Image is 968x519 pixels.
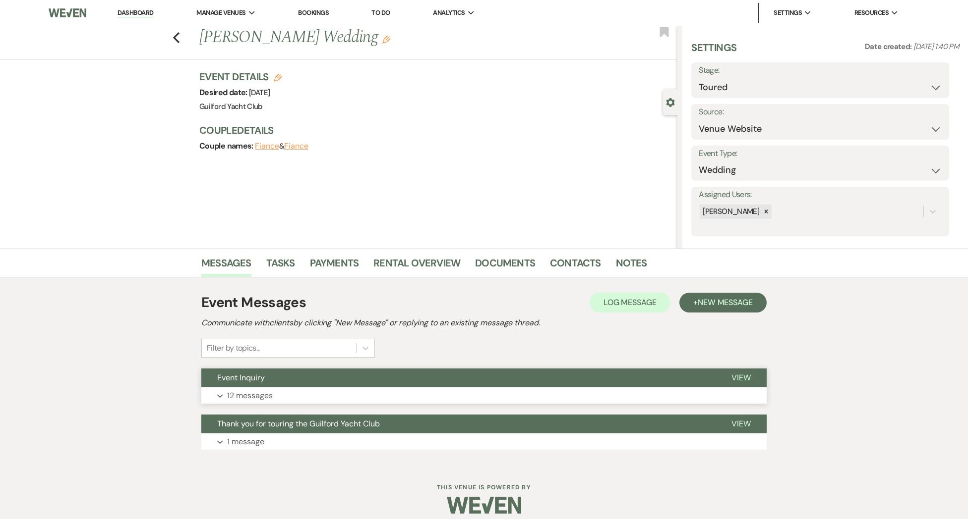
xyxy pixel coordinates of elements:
[201,255,251,277] a: Messages
[371,8,390,17] a: To Do
[604,297,657,308] span: Log Message
[716,415,767,433] button: View
[298,8,329,17] a: Bookings
[716,368,767,387] button: View
[699,188,942,202] label: Assigned Users:
[266,255,295,277] a: Tasks
[118,8,153,18] a: Dashboard
[199,87,249,98] span: Desired date:
[201,317,767,329] h2: Communicate with clients by clicking "New Message" or replying to an existing message thread.
[49,2,87,23] img: Weven Logo
[199,70,282,84] h3: Event Details
[201,433,767,450] button: 1 message
[731,418,751,429] span: View
[475,255,535,277] a: Documents
[284,142,308,150] button: Fiance
[865,42,913,52] span: Date created:
[679,293,767,312] button: +New Message
[913,42,959,52] span: [DATE] 1:40 PM
[201,387,767,404] button: 12 messages
[774,8,802,18] span: Settings
[698,297,753,308] span: New Message
[550,255,601,277] a: Contacts
[199,123,667,137] h3: Couple Details
[201,368,716,387] button: Event Inquiry
[199,141,255,151] span: Couple names:
[201,292,306,313] h1: Event Messages
[699,105,942,119] label: Source:
[199,26,578,50] h1: [PERSON_NAME] Wedding
[382,35,390,44] button: Edit
[196,8,245,18] span: Manage Venues
[854,8,889,18] span: Resources
[699,147,942,161] label: Event Type:
[249,88,270,98] span: [DATE]
[699,63,942,78] label: Stage:
[310,255,359,277] a: Payments
[207,342,260,354] div: Filter by topics...
[255,141,308,151] span: &
[217,372,265,383] span: Event Inquiry
[666,97,675,106] button: Close lead details
[373,255,460,277] a: Rental Overview
[201,415,716,433] button: Thank you for touring the Guilford Yacht Club
[227,435,264,448] p: 1 message
[255,142,279,150] button: Fiance
[590,293,670,312] button: Log Message
[433,8,465,18] span: Analytics
[731,372,751,383] span: View
[691,41,736,62] h3: Settings
[199,102,263,111] span: Guilford Yacht Club
[700,205,761,219] div: [PERSON_NAME]
[227,389,273,402] p: 12 messages
[217,418,380,429] span: Thank you for touring the Guilford Yacht Club
[616,255,647,277] a: Notes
